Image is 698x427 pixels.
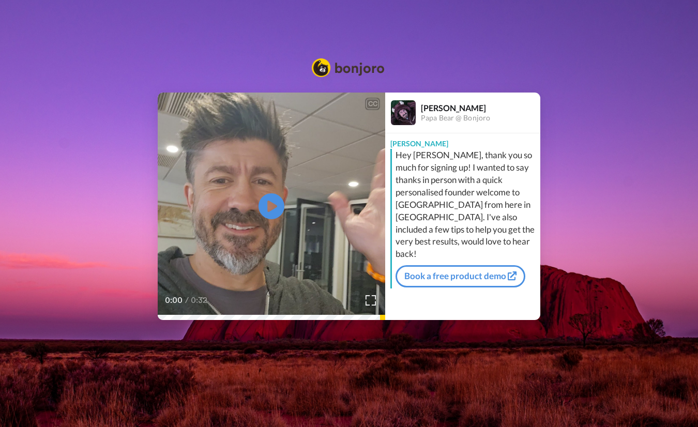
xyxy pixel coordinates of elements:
[366,99,379,109] div: CC
[421,114,540,123] div: Papa Bear @ Bonjoro
[185,294,189,307] span: /
[396,149,538,261] div: Hey [PERSON_NAME], thank you so much for signing up! I wanted to say thanks in person with a quic...
[391,100,416,125] img: Profile Image
[312,58,384,77] img: Bonjoro Logo
[191,294,209,307] span: 0:32
[396,265,525,287] a: Book a free product demo
[165,294,183,307] span: 0:00
[385,133,540,149] div: [PERSON_NAME]
[366,295,376,306] img: Full screen
[421,103,540,113] div: [PERSON_NAME]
